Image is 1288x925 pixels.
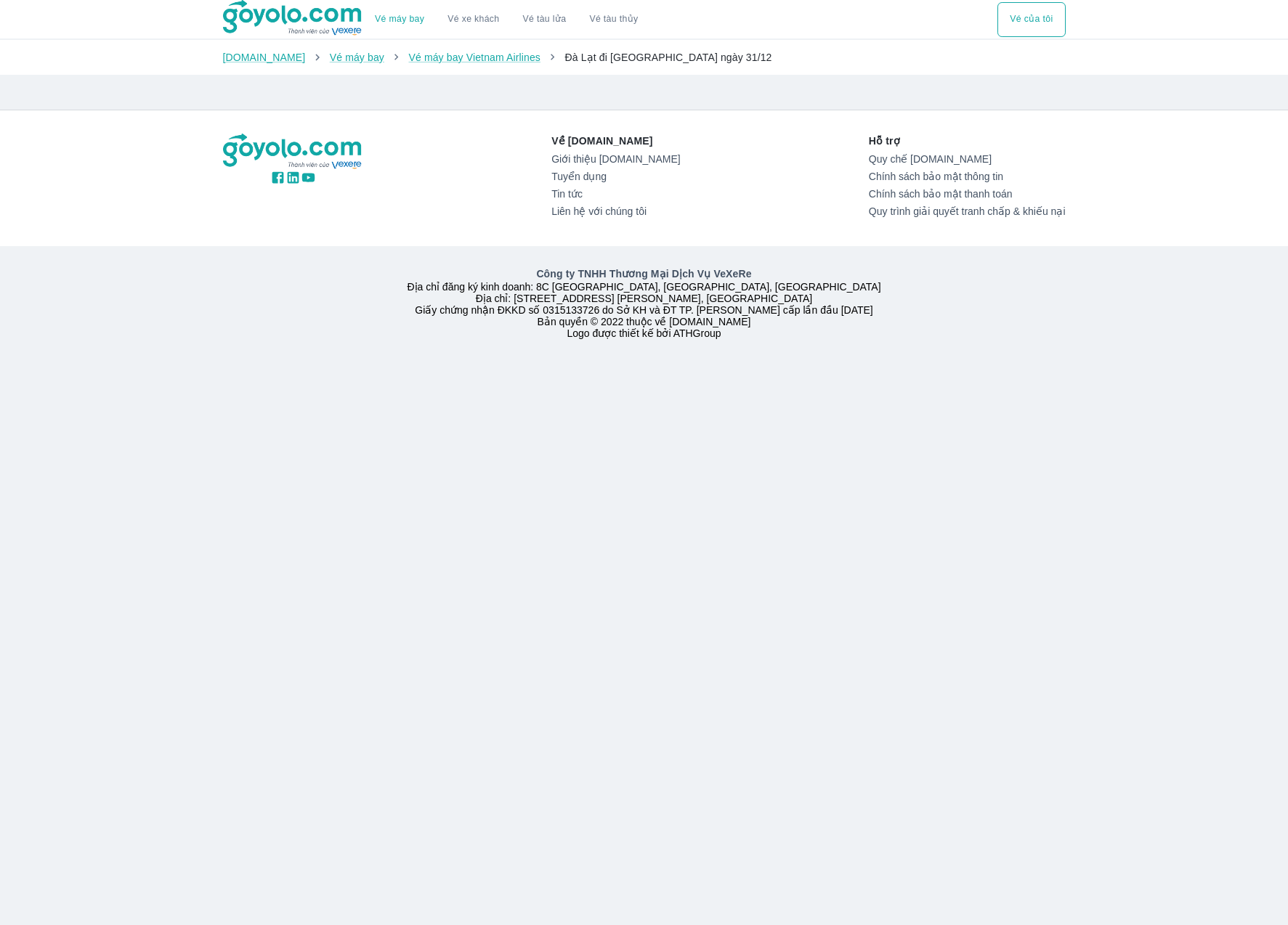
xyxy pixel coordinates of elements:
[551,188,680,200] a: Tin tức
[551,205,680,217] a: Liên hệ với chúng tôi
[551,153,680,165] a: Giới thiệu [DOMAIN_NAME]
[997,2,1065,37] div: choose transportation mode
[869,171,1066,182] a: Chính sách bảo mật thông tin
[363,2,649,37] div: choose transportation mode
[869,205,1066,217] a: Quy trình giải quyết tranh chấp & khiếu nại
[223,134,364,170] img: logo
[375,14,424,25] a: Vé máy bay
[408,52,540,63] a: Vé máy bay Vietnam Airlines
[551,171,680,182] a: Tuyển dụng
[869,188,1066,200] a: Chính sách bảo mật thanh toán
[869,134,1066,148] p: Hỗ trợ
[330,52,384,63] a: Vé máy bay
[551,134,680,148] p: Về [DOMAIN_NAME]
[226,266,1063,281] p: Công ty TNHH Thương Mại Dịch Vụ VeXeRe
[997,2,1065,37] button: Vé của tôi
[214,266,1074,339] div: Địa chỉ đăng ký kinh doanh: 8C [GEOGRAPHIC_DATA], [GEOGRAPHIC_DATA], [GEOGRAPHIC_DATA] Địa chỉ: [...
[564,52,771,63] span: Đà Lạt đi [GEOGRAPHIC_DATA] ngày 31/12
[511,2,578,37] a: Vé tàu lửa
[223,50,1066,65] nav: breadcrumb
[869,153,1066,165] a: Quy chế [DOMAIN_NAME]
[223,52,306,63] a: [DOMAIN_NAME]
[578,2,649,37] button: Vé tàu thủy
[447,14,499,25] a: Vé xe khách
